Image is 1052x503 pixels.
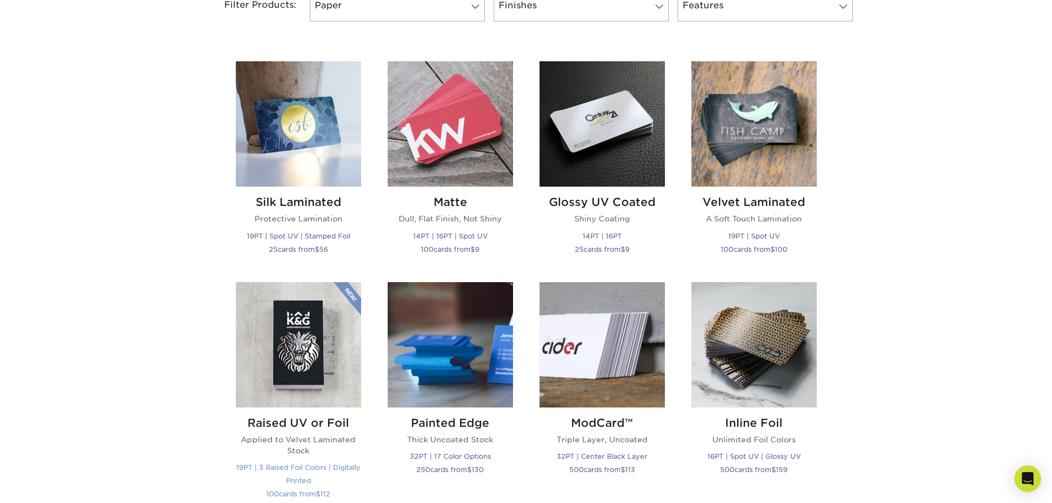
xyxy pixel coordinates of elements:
[266,490,279,498] span: 100
[315,245,319,253] span: $
[540,282,665,407] img: ModCard™ Business Cards
[540,213,665,224] p: Shiny Coating
[236,61,361,187] img: Silk Laminated Business Cards
[575,245,584,253] span: 25
[720,465,734,474] span: 500
[720,465,787,474] small: cards from
[416,465,430,474] span: 250
[467,465,472,474] span: $
[236,282,361,407] img: Raised UV or Foil Business Cards
[1014,465,1041,492] div: Open Intercom Messenger
[316,490,320,498] span: $
[471,245,475,253] span: $
[319,245,328,253] span: 56
[236,434,361,457] p: Applied to Velvet Laminated Stock
[236,416,361,430] h2: Raised UV or Foil
[236,195,361,209] h2: Silk Laminated
[771,465,776,474] span: $
[540,416,665,430] h2: ModCard™
[388,61,513,268] a: Matte Business Cards Matte Dull, Flat Finish, Not Shiny 14PT | 16PT | Spot UV 100cards from$9
[776,465,787,474] span: 159
[721,245,787,253] small: cards from
[416,465,484,474] small: cards from
[388,213,513,224] p: Dull, Flat Finish, Not Shiny
[472,465,484,474] span: 130
[770,245,775,253] span: $
[625,465,635,474] span: 113
[575,245,630,253] small: cards from
[540,434,665,445] p: Triple Layer, Uncoated
[691,434,817,445] p: Unlimited Foil Colors
[413,232,488,240] small: 14PT | 16PT | Spot UV
[388,416,513,430] h2: Painted Edge
[236,213,361,224] p: Protective Lamination
[334,282,361,315] img: New Product
[691,61,817,187] img: Velvet Laminated Business Cards
[388,282,513,407] img: Painted Edge Business Cards
[540,195,665,209] h2: Glossy UV Coated
[540,61,665,187] img: Glossy UV Coated Business Cards
[707,452,801,460] small: 16PT | Spot UV | Glossy UV
[557,452,647,460] small: 32PT | Center Black Layer
[247,232,350,240] small: 19PT | Spot UV | Stamped Foil
[721,245,733,253] span: 100
[421,245,479,253] small: cards from
[540,61,665,268] a: Glossy UV Coated Business Cards Glossy UV Coated Shiny Coating 14PT | 16PT 25cards from$9
[266,490,330,498] small: cards from
[583,232,622,240] small: 14PT | 16PT
[569,465,635,474] small: cards from
[388,195,513,209] h2: Matte
[728,232,780,240] small: 19PT | Spot UV
[269,245,278,253] span: 25
[388,61,513,187] img: Matte Business Cards
[236,463,361,485] small: 19PT | 3 Raised Foil Colors | Digitally Printed
[320,490,330,498] span: 112
[691,416,817,430] h2: Inline Foil
[410,452,491,460] small: 32PT | 17 Color Options
[625,245,630,253] span: 9
[691,282,817,407] img: Inline Foil Business Cards
[388,434,513,445] p: Thick Uncoated Stock
[691,61,817,268] a: Velvet Laminated Business Cards Velvet Laminated A Soft Touch Lamination 19PT | Spot UV 100cards ...
[475,245,479,253] span: 9
[775,245,787,253] span: 100
[569,465,584,474] span: 500
[691,213,817,224] p: A Soft Touch Lamination
[691,195,817,209] h2: Velvet Laminated
[269,245,328,253] small: cards from
[621,465,625,474] span: $
[621,245,625,253] span: $
[236,61,361,268] a: Silk Laminated Business Cards Silk Laminated Protective Lamination 19PT | Spot UV | Stamped Foil ...
[421,245,434,253] span: 100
